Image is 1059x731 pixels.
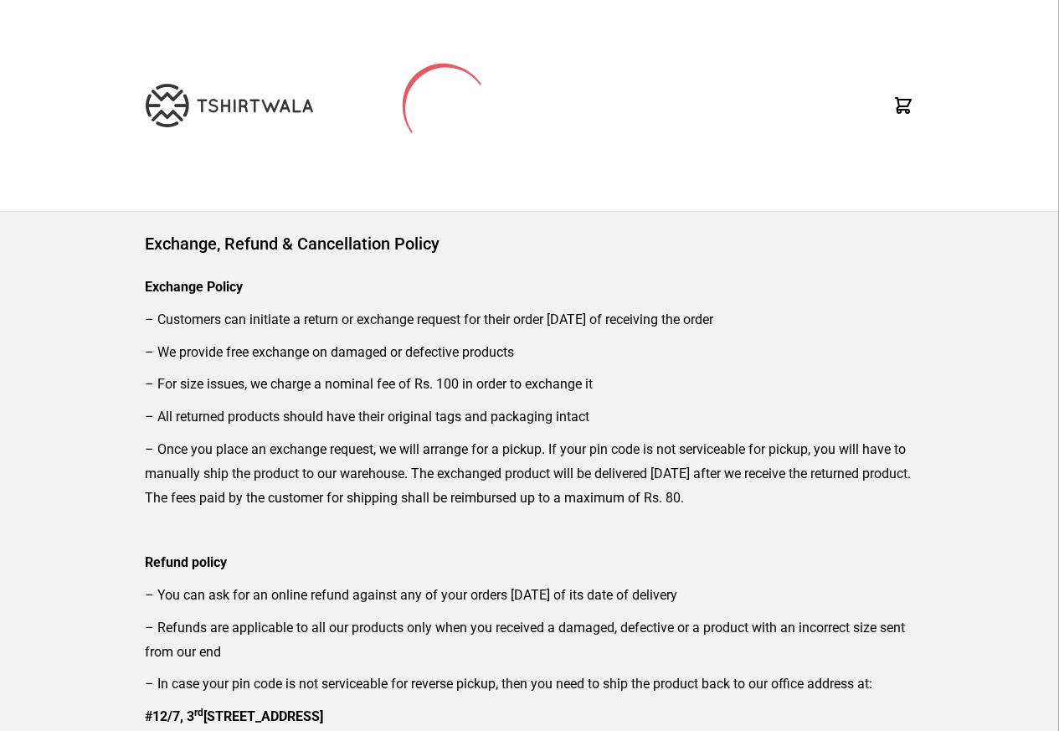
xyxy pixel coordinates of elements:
p: – Once you place an exchange request, we will arrange for a pickup. If your pin code is not servi... [145,438,914,510]
p: – We provide free exchange on damaged or defective products [145,341,914,365]
img: TW-LOGO-400-104.png [146,84,313,127]
p: – In case your pin code is not serviceable for reverse pickup, then you need to ship the product ... [145,672,914,697]
strong: Refund policy [145,554,227,570]
h1: Exchange, Refund & Cancellation Policy [145,232,914,255]
p: – For size issues, we charge a nominal fee of Rs. 100 in order to exchange it [145,373,914,397]
p: – Refunds are applicable to all our products only when you received a damaged, defective or a pro... [145,616,914,665]
p: – You can ask for an online refund against any of your orders [DATE] of its date of delivery [145,584,914,608]
sup: rd [194,707,203,718]
p: – Customers can initiate a return or exchange request for their order [DATE] of receiving the order [145,308,914,332]
strong: #12/7, 3 [STREET_ADDRESS] [145,708,323,724]
p: – All returned products should have their original tags and packaging intact [145,405,914,430]
strong: Exchange Policy [145,279,243,295]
